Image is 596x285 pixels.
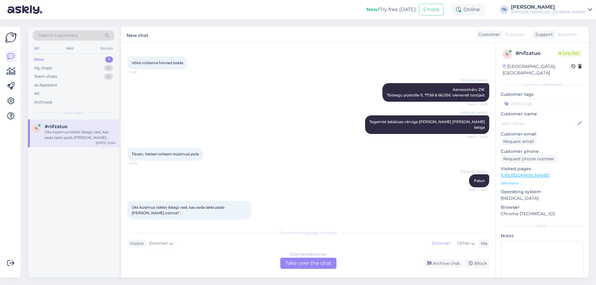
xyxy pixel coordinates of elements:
[500,5,508,14] div: TK
[127,230,489,236] div: Choose the language and reply
[35,126,38,131] span: n
[501,166,584,172] p: Visited pages
[127,240,144,247] div: Visitor
[149,240,168,247] span: Estonian
[129,220,152,225] span: 15:04
[501,204,584,211] p: Browser
[478,240,487,247] div: Me
[558,31,577,38] span: Estonian
[465,259,489,268] div: Block
[511,10,585,15] div: [PERSON_NAME] AS / [DOMAIN_NAME]
[461,78,487,83] span: [PERSON_NAME]
[501,195,584,202] p: [MEDICAL_DATA]
[464,188,487,192] span: Seen ✓ 12:51
[34,99,52,105] div: Archived
[457,240,470,246] span: Other
[501,211,584,217] p: Chrome [TECHNICAL_ID]
[505,31,524,38] span: Estonian
[501,223,584,229] div: Extra
[501,111,584,117] p: Customer name
[96,140,115,145] div: [DATE] 15:04
[501,155,557,163] div: Request phone number
[366,7,380,12] b: New!
[501,91,584,98] p: Customer tags
[501,120,576,127] input: Add name
[557,50,582,57] span: Online
[34,56,44,63] div: New
[38,32,78,39] span: Search customers
[503,63,571,76] div: [GEOGRAPHIC_DATA], [GEOGRAPHIC_DATA]
[132,60,183,65] span: Võite mõlema hinnad öelda
[423,259,463,268] div: Archive chat
[127,30,148,39] label: New chat
[366,6,417,13] div: Try free [DATE]:
[104,65,113,71] div: 0
[34,91,39,97] div: All
[99,44,114,52] div: Socials
[506,52,509,56] span: n
[476,31,500,38] div: Customer
[501,137,537,146] div: Request email
[5,32,17,43] img: Askly Logo
[419,4,444,16] button: Emails
[501,189,584,195] p: Operating system
[64,44,75,52] div: Web
[511,5,585,10] div: [PERSON_NAME]
[33,44,40,52] div: All
[501,172,549,178] a: [URL][DOMAIN_NAME]
[132,152,199,156] span: Tänan, hetkel rohkem küsimusi pole
[369,119,486,130] span: Tegemist lakialuse värviga [PERSON_NAME] [PERSON_NAME] lakiga
[129,70,152,74] span: 12:28
[280,258,336,269] div: Take over the chat
[501,82,584,87] div: Customer information
[501,180,584,186] p: See more ...
[464,102,487,107] span: Seen ✓ 12:48
[474,178,485,183] span: Palun
[429,239,454,248] div: Estonian
[34,65,52,71] div: My chats
[64,110,84,116] span: New chats
[45,124,68,129] span: #nifzatuo
[451,4,485,15] div: Online
[34,73,57,80] div: Team chats
[45,129,115,140] div: Üks küsimus tekkis ikkagi veel, kas seda lakki peab [PERSON_NAME] ostma?
[461,110,487,115] span: [PERSON_NAME]
[511,5,592,15] a: [PERSON_NAME][PERSON_NAME] AS / [DOMAIN_NAME]
[516,50,557,57] div: # nifzatuo
[501,131,584,137] p: Customer email
[132,205,225,215] span: Üks küsimus tekkis ikkagi veel, kas seda lakki peab [PERSON_NAME] ostma?
[464,134,487,139] span: Seen ✓ 12:48
[105,56,113,63] div: 1
[129,161,152,166] span: 12:49
[501,148,584,155] p: Customer phone
[501,99,584,108] input: Add a tag
[461,169,487,174] span: [PERSON_NAME]
[290,252,327,257] div: Estonian to Estonian
[533,31,553,38] div: Support
[104,73,113,80] div: 0
[34,82,57,88] div: AI Assistant
[501,233,584,239] p: Notes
